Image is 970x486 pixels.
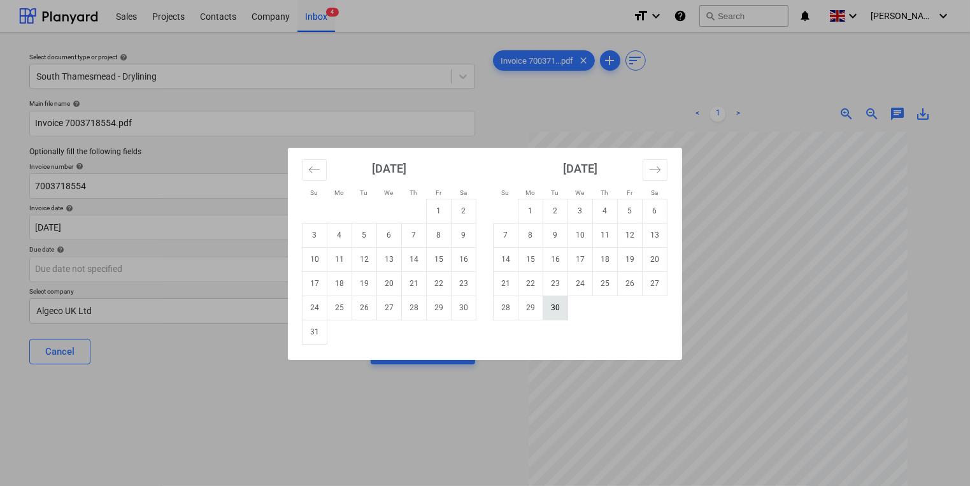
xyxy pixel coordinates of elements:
td: Wednesday, September 24, 2025 [568,271,593,296]
td: Friday, August 1, 2025 [427,199,452,223]
td: Monday, August 4, 2025 [327,223,352,247]
td: Tuesday, September 16, 2025 [543,247,568,271]
small: We [576,189,585,196]
td: Monday, September 1, 2025 [518,199,543,223]
td: Sunday, August 3, 2025 [303,223,327,247]
td: Wednesday, September 3, 2025 [568,199,593,223]
td: Thursday, August 21, 2025 [402,271,427,296]
td: Friday, August 29, 2025 [427,296,452,320]
td: Saturday, September 13, 2025 [643,223,667,247]
td: Monday, September 22, 2025 [518,271,543,296]
td: Thursday, September 18, 2025 [593,247,618,271]
td: Wednesday, September 17, 2025 [568,247,593,271]
small: Fr [627,189,632,196]
td: Monday, August 11, 2025 [327,247,352,271]
td: Sunday, August 10, 2025 [303,247,327,271]
button: Move backward to switch to the previous month. [302,159,327,181]
td: Sunday, September 7, 2025 [494,223,518,247]
td: Tuesday, September 23, 2025 [543,271,568,296]
td: Monday, August 18, 2025 [327,271,352,296]
td: Friday, September 26, 2025 [618,271,643,296]
small: Mo [334,189,344,196]
td: Friday, August 22, 2025 [427,271,452,296]
td: Wednesday, August 6, 2025 [377,223,402,247]
small: Th [410,189,418,196]
td: Friday, September 12, 2025 [618,223,643,247]
td: Sunday, September 28, 2025 [494,296,518,320]
small: Fr [436,189,441,196]
td: Wednesday, August 13, 2025 [377,247,402,271]
small: We [385,189,394,196]
small: Tu [552,189,559,196]
td: Friday, September 19, 2025 [618,247,643,271]
small: Tu [360,189,368,196]
td: Friday, September 5, 2025 [618,199,643,223]
td: Sunday, September 14, 2025 [494,247,518,271]
small: Sa [460,189,467,196]
td: Monday, September 15, 2025 [518,247,543,271]
td: Monday, August 25, 2025 [327,296,352,320]
td: Wednesday, September 10, 2025 [568,223,593,247]
td: Friday, August 15, 2025 [427,247,452,271]
small: Mo [525,189,535,196]
td: Sunday, August 31, 2025 [303,320,327,344]
td: Sunday, August 24, 2025 [303,296,327,320]
td: Tuesday, September 2, 2025 [543,199,568,223]
td: Saturday, August 23, 2025 [452,271,476,296]
td: Thursday, September 25, 2025 [593,271,618,296]
td: Thursday, August 14, 2025 [402,247,427,271]
td: Thursday, September 11, 2025 [593,223,618,247]
td: Sunday, August 17, 2025 [303,271,327,296]
td: Saturday, August 9, 2025 [452,223,476,247]
td: Thursday, September 4, 2025 [593,199,618,223]
small: Su [311,189,318,196]
td: Wednesday, August 27, 2025 [377,296,402,320]
td: Friday, August 8, 2025 [427,223,452,247]
td: Tuesday, August 19, 2025 [352,271,377,296]
strong: [DATE] [372,162,406,175]
td: Tuesday, August 12, 2025 [352,247,377,271]
td: Tuesday, September 30, 2025 [543,296,568,320]
td: Thursday, August 28, 2025 [402,296,427,320]
td: Wednesday, August 20, 2025 [377,271,402,296]
td: Saturday, September 6, 2025 [643,199,667,223]
td: Tuesday, August 26, 2025 [352,296,377,320]
small: Sa [651,189,658,196]
td: Tuesday, August 5, 2025 [352,223,377,247]
td: Saturday, September 20, 2025 [643,247,667,271]
td: Monday, September 8, 2025 [518,223,543,247]
td: Tuesday, September 9, 2025 [543,223,568,247]
div: Calendar [288,148,682,360]
td: Saturday, August 2, 2025 [452,199,476,223]
td: Monday, September 29, 2025 [518,296,543,320]
button: Move forward to switch to the next month. [643,159,667,181]
small: Su [502,189,510,196]
iframe: Chat Widget [906,425,970,486]
td: Saturday, September 27, 2025 [643,271,667,296]
td: Thursday, August 7, 2025 [402,223,427,247]
small: Th [601,189,609,196]
td: Sunday, September 21, 2025 [494,271,518,296]
td: Saturday, August 30, 2025 [452,296,476,320]
strong: [DATE] [563,162,597,175]
td: Saturday, August 16, 2025 [452,247,476,271]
